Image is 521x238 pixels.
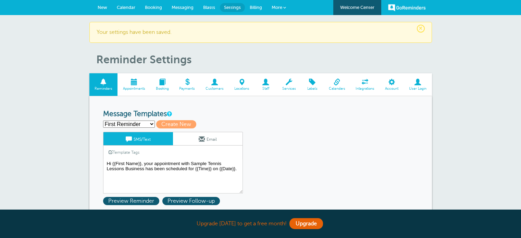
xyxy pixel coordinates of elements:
span: Calendar [117,5,135,10]
span: Settings [224,5,241,10]
span: User Login [407,87,429,91]
span: Create New [156,120,196,128]
a: Template Tags [103,146,145,159]
span: Payments [177,87,197,91]
span: Locations [233,87,251,91]
span: Preview Reminder [103,197,159,205]
a: Locations [229,73,255,96]
a: Staff [255,73,277,96]
span: Account [383,87,400,91]
a: Payments [174,73,200,96]
span: New [98,5,107,10]
span: Preview Follow-up [162,197,220,205]
a: Appointments [117,73,150,96]
a: Email [173,132,243,145]
a: Account [380,73,404,96]
h3: Message Templates [103,110,418,118]
span: More [272,5,282,10]
h1: Reminder Settings [96,53,432,66]
span: Reminders [93,87,114,91]
span: Integrations [354,87,376,91]
span: Customers [204,87,226,91]
span: Booking [145,5,162,10]
span: Blasts [203,5,215,10]
a: Preview Follow-up [162,198,222,204]
a: Customers [200,73,229,96]
span: Booking [154,87,171,91]
span: Appointments [121,87,147,91]
a: Settings [220,3,245,12]
a: Create New [156,121,199,127]
div: Upgrade [DATE] to get a free month! [89,216,432,231]
a: Integrations [350,73,380,96]
span: Messaging [172,5,194,10]
span: Labels [305,87,320,91]
a: Booking [150,73,174,96]
a: Labels [301,73,323,96]
span: Services [280,87,298,91]
span: Billing [250,5,262,10]
a: User Login [404,73,432,96]
span: × [417,25,425,33]
a: SMS/Text [103,132,173,145]
a: This is the wording for your reminder and follow-up messages. You can create multiple templates i... [167,112,171,116]
a: Upgrade [289,218,323,229]
span: Staff [258,87,273,91]
span: Calendars [327,87,347,91]
a: Calendars [323,73,350,96]
p: Your settings have been saved. [97,29,425,36]
a: Preview Reminder [103,198,162,204]
a: Services [277,73,301,96]
textarea: Hi {{First Name}}, your appointment with Sample Tennis Lessons Business has been scheduled for {{... [103,159,243,193]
